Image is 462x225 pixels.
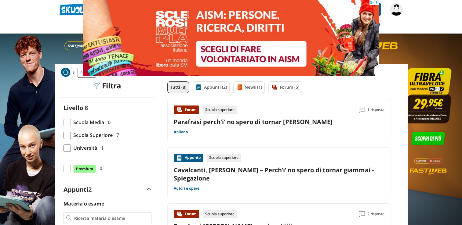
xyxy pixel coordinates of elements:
[74,215,148,221] input: Ricerca materia o esame
[64,185,92,194] label: Appunti
[193,81,230,93] a: Appunti (2)
[176,107,182,113] img: Forum contenuto
[271,84,277,90] img: Forum filtro contenuto
[114,131,119,139] span: 7
[71,131,113,139] span: Scuola Superiore
[359,211,365,217] img: Commenti lettura
[174,210,199,218] div: Forum
[203,105,237,114] div: Scuola superiore
[236,84,242,90] img: News filtro contenuto
[98,144,104,152] span: 1
[174,105,199,114] div: Forum
[88,185,92,194] span: 2
[64,104,83,112] label: Livello
[64,200,104,207] label: Materia o esame
[61,68,70,77] img: Home
[71,144,97,152] span: Università
[78,68,96,78] a: Ricerca
[174,186,199,191] a: Autori e opere
[174,118,333,126] a: Parafrasi perch'i' no spero di tornar [PERSON_NAME]
[203,210,237,218] div: Scuola superiore
[97,164,102,172] span: 0
[233,81,265,93] a: News (1)
[268,81,302,93] a: Forum (5)
[167,81,189,93] a: Tutti (8)
[61,68,70,78] a: Home
[176,211,182,217] img: Forum contenuto
[105,118,111,126] span: 0
[195,84,202,90] img: Appunti filtro contenuto
[66,215,72,221] img: Ricerca materia o esame
[174,166,384,182] a: Cavalcanti, [PERSON_NAME] – Perch’i’ no spero di tornar giammai - Spiegazione
[207,154,241,162] div: Scuola superiore
[147,188,151,191] img: Apri e chiudi sezione
[367,210,384,218] span: 2 risposte
[174,130,188,134] a: Italiano
[390,3,403,16] img: storiageo
[367,105,384,114] span: 1 risposta
[93,83,100,89] img: Filtra filtri mobile
[359,107,365,113] img: Commenti lettura
[71,118,104,126] span: Scuola Media
[93,81,121,90] div: Filtra
[73,165,96,173] span: Premium
[85,104,88,112] span: 8
[176,155,182,161] img: Appunti contenuto
[174,154,203,162] div: Appunto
